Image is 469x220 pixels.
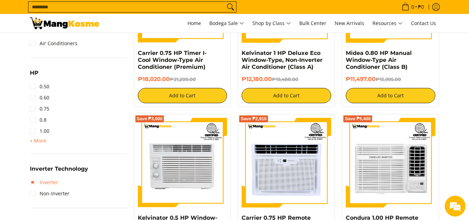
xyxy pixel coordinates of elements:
del: ₱19,488.00 [272,76,298,82]
button: Add to Cart [346,88,435,103]
span: HP [30,70,39,76]
img: Condura 1.00 HP Remote Window-Type Inverter1 Air Conditioner (Premium) [346,118,435,207]
a: Midea 0.80 HP Manual Window-Type Air Conditioner (Class B) [346,50,412,70]
a: Shop by Class [249,14,294,33]
a: Contact Us [408,14,439,33]
a: Kelvinator 1 HP Deluxe Eco Window-Type, Non-Inverter Air Conditioner (Class A) [242,50,323,70]
a: 0.75 [30,103,49,114]
a: Air Conditioners [30,38,77,49]
a: Carrier 0.75 HP Timer I-Cool Window-Type Air Conditioner (Premium) [138,50,207,70]
span: New Arrivals [335,20,364,26]
img: Bodega Sale Aircon l Mang Kosme: Home Appliances Warehouse Sale Window Type [30,17,99,29]
img: Carrier 0.75 HP Remote Aura Window-Type Air Conditioner (Premium) [242,118,331,207]
span: + More [30,138,46,144]
span: Inverter Technology [30,166,88,172]
a: 0.60 [30,92,49,103]
span: Resources [372,19,403,28]
summary: Open [30,70,39,81]
a: Inverter [30,177,58,188]
a: Resources [369,14,406,33]
span: • [400,3,426,11]
button: Add to Cart [242,88,331,103]
span: Bodega Sale [209,19,244,28]
span: Save ₱2,910 [241,117,267,121]
h6: ₱18,020.00 [138,76,227,83]
span: 0 [410,5,415,9]
h6: ₱12,180.00 [242,76,331,83]
button: Search [225,2,236,12]
button: Add to Cart [138,88,227,103]
img: Kelvinator 0.5 HP Window-Type, Non-Inverter Air Conditioner (Premium) [138,118,227,207]
span: Bulk Center [299,20,326,26]
del: ₱21,200.00 [170,76,196,82]
span: Save ₱5,400 [345,117,371,121]
a: New Arrivals [331,14,368,33]
span: ₱0 [417,5,425,9]
a: Bodega Sale [206,14,248,33]
a: 0.8 [30,114,47,125]
nav: Main Menu [106,14,439,33]
a: Non-Inverter [30,188,69,199]
a: 0.50 [30,81,49,92]
span: Home [187,20,201,26]
a: Bulk Center [296,14,330,33]
del: ₱15,995.00 [376,76,401,82]
span: Contact Us [411,20,436,26]
span: Shop by Class [252,19,291,28]
summary: Open [30,137,46,145]
a: Home [184,14,204,33]
span: Save ₱3,000 [137,117,163,121]
summary: Open [30,166,88,177]
h6: ₱11,497.00 [346,76,435,83]
a: 1.00 [30,125,49,137]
